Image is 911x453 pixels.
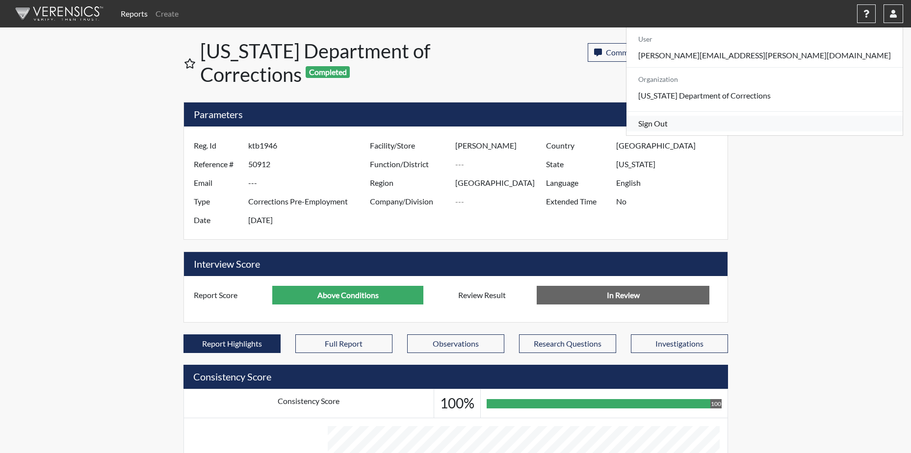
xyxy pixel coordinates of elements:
button: Report Highlights [183,334,281,353]
a: Sign Out [626,116,903,131]
input: No Decision [537,286,709,304]
label: Report Score [186,286,273,304]
input: --- [455,136,548,155]
label: Reg. Id [186,136,248,155]
input: --- [455,174,548,192]
label: Company/Division [363,192,456,211]
label: Email [186,174,248,192]
label: Country [539,136,616,155]
input: --- [455,192,548,211]
input: --- [248,136,372,155]
button: Observations [407,334,504,353]
button: Full Report [295,334,392,353]
input: --- [272,286,423,304]
input: --- [248,211,372,229]
h6: Organization [626,72,903,88]
h5: Consistency Score [183,365,728,389]
input: --- [616,136,725,155]
label: Type [186,192,248,211]
div: 100 [710,399,722,408]
input: --- [248,155,372,174]
a: [PERSON_NAME][EMAIL_ADDRESS][PERSON_NAME][DOMAIN_NAME] [626,48,903,63]
label: Language [539,174,616,192]
h3: 100% [440,395,474,412]
label: Date [186,211,248,229]
span: Completed [306,66,350,78]
input: --- [248,174,372,192]
td: Consistency Score [183,389,434,418]
label: Reference # [186,155,248,174]
input: --- [455,155,548,174]
label: Region [363,174,456,192]
input: --- [616,155,725,174]
label: Function/District [363,155,456,174]
label: Extended Time [539,192,616,211]
h6: User [626,31,903,48]
h5: Parameters [184,102,728,126]
button: Investigations [631,334,728,353]
label: State [539,155,616,174]
label: Facility/Store [363,136,456,155]
a: Create [152,4,182,24]
h1: [US_STATE] Department of Corrections [200,39,457,86]
span: Comments [606,48,643,57]
p: [US_STATE] Department of Corrections [626,88,903,103]
input: --- [616,192,725,211]
label: Review Result [451,286,537,304]
a: Reports [117,4,152,24]
button: Comments1 [588,43,662,62]
input: --- [616,174,725,192]
button: Research Questions [519,334,616,353]
input: --- [248,192,372,211]
h5: Interview Score [184,252,728,276]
